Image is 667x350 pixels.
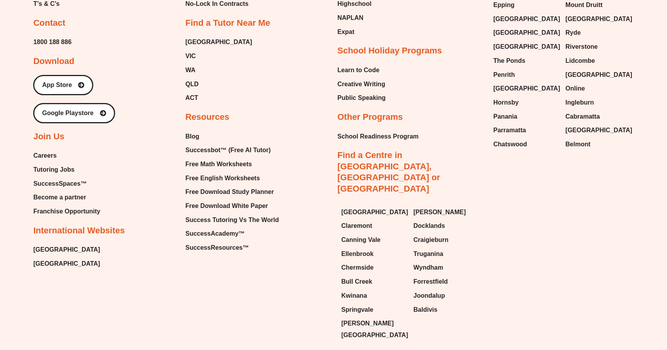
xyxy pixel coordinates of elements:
a: Truganina [413,248,478,260]
a: Become a partner [33,192,100,203]
a: Find a Centre in [GEOGRAPHIC_DATA], [GEOGRAPHIC_DATA] or [GEOGRAPHIC_DATA] [338,150,440,194]
a: [GEOGRAPHIC_DATA] [566,124,630,136]
a: Baldivis [413,304,478,316]
a: Ryde [566,27,630,39]
span: 1800 188 886 [33,36,71,48]
a: Successbot™ (Free AI Tutor) [185,144,279,156]
span: Canning Vale [342,234,381,246]
a: Docklands [413,220,478,232]
span: Careers [33,150,57,162]
span: Google Playstore [42,110,94,116]
span: Forrestfield [413,276,448,288]
a: Public Speaking [338,92,386,104]
span: SuccessResources™ [185,242,249,254]
a: Expat [338,26,375,38]
div: Chat Widget [533,262,667,350]
span: Kwinana [342,290,367,302]
h2: Download [33,56,74,67]
span: Free Download Study Planner [185,186,274,198]
a: ACT [185,92,252,104]
a: [GEOGRAPHIC_DATA] [342,206,406,218]
a: Parramatta [493,124,558,136]
span: QLD [185,78,199,90]
a: [GEOGRAPHIC_DATA] [33,258,100,270]
h2: Find a Tutor Near Me [185,18,270,29]
span: Blog [185,131,199,142]
a: Careers [33,150,100,162]
a: VIC [185,50,252,62]
a: Forrestfield [413,276,478,288]
span: [GEOGRAPHIC_DATA] [342,206,408,218]
span: Successbot™ (Free AI Tutor) [185,144,271,156]
span: [GEOGRAPHIC_DATA] [493,27,560,39]
a: Penrith [493,69,558,81]
span: Become a partner [33,192,86,203]
a: [PERSON_NAME] [413,206,478,218]
a: [PERSON_NAME][GEOGRAPHIC_DATA] [342,318,406,341]
span: Learn to Code [338,64,380,76]
a: Panania [493,111,558,123]
a: Ingleburn [566,97,630,108]
a: Google Playstore [33,103,115,123]
span: [GEOGRAPHIC_DATA] [566,13,632,25]
a: [GEOGRAPHIC_DATA] [185,36,252,48]
span: Riverstone [566,41,598,53]
span: SuccessAcademy™ [185,228,245,240]
span: [PERSON_NAME] [413,206,466,218]
span: Wyndham [413,262,443,274]
span: Expat [338,26,355,38]
h2: Resources [185,112,229,123]
span: Bull Creek [342,276,372,288]
a: Riverstone [566,41,630,53]
a: Free Download Study Planner [185,186,279,198]
span: Baldivis [413,304,437,316]
a: [GEOGRAPHIC_DATA] [33,244,100,256]
a: Cabramatta [566,111,630,123]
a: Chermside [342,262,406,274]
span: Truganina [413,248,443,260]
h2: School Holiday Programs [338,45,442,57]
span: Panania [493,111,517,123]
span: Free Math Worksheets [185,158,252,170]
span: Ryde [566,27,581,39]
span: SuccessSpaces™ [33,178,87,190]
span: Ellenbrook [342,248,374,260]
a: [GEOGRAPHIC_DATA] [566,69,630,81]
span: [GEOGRAPHIC_DATA] [493,13,560,25]
span: The Ponds [493,55,525,67]
a: [GEOGRAPHIC_DATA] [566,13,630,25]
a: QLD [185,78,252,90]
a: App Store [33,75,93,95]
span: [PERSON_NAME][GEOGRAPHIC_DATA] [342,318,408,341]
h2: International Websites [33,225,125,236]
span: Ingleburn [566,97,594,108]
a: Free Download White Paper [185,200,279,212]
span: Tutoring Jobs [33,164,74,176]
span: Hornsby [493,97,519,108]
span: Chatswood [493,139,527,150]
a: Lidcombe [566,55,630,67]
span: Cabramatta [566,111,600,123]
a: Canning Vale [342,234,406,246]
a: SuccessSpaces™ [33,178,100,190]
a: NAPLAN [338,12,375,24]
span: NAPLAN [338,12,364,24]
span: Parramatta [493,124,526,136]
span: WA [185,64,196,76]
span: Free Download White Paper [185,200,268,212]
h2: Contact [33,18,65,29]
a: WA [185,64,252,76]
a: [GEOGRAPHIC_DATA] [493,13,558,25]
span: Penrith [493,69,515,81]
a: Success Tutoring Vs The World [185,214,279,226]
span: ACT [185,92,198,104]
a: Learn to Code [338,64,386,76]
a: Franchise Opportunity [33,206,100,217]
span: Belmont [566,139,591,150]
span: Docklands [413,220,445,232]
span: Creative Writing [338,78,385,90]
h2: Other Programs [338,112,403,123]
span: Joondalup [413,290,445,302]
